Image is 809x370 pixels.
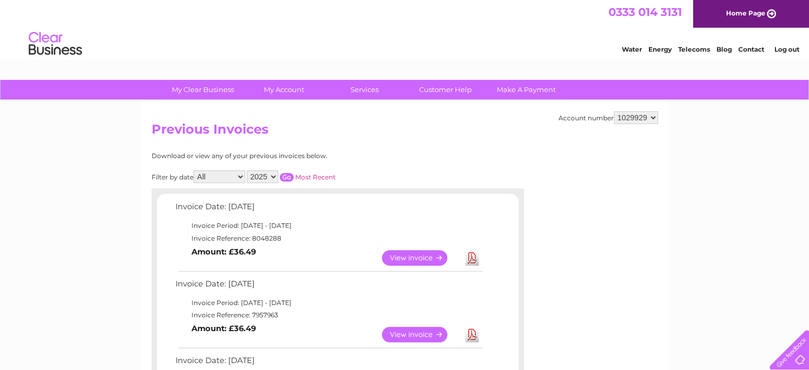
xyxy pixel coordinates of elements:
[173,277,484,297] td: Invoice Date: [DATE]
[678,45,710,53] a: Telecoms
[608,5,682,19] a: 0333 014 3131
[152,170,431,183] div: Filter by date
[465,327,479,342] a: Download
[482,80,570,100] a: Make A Payment
[321,80,408,100] a: Services
[240,80,328,100] a: My Account
[465,250,479,266] a: Download
[173,232,484,245] td: Invoice Reference: 8048288
[191,324,256,333] b: Amount: £36.49
[295,173,336,181] a: Most Recent
[173,200,484,219] td: Invoice Date: [DATE]
[173,219,484,232] td: Invoice Period: [DATE] - [DATE]
[738,45,764,53] a: Contact
[173,309,484,322] td: Invoice Reference: 7957963
[154,6,656,52] div: Clear Business is a trading name of Verastar Limited (registered in [GEOGRAPHIC_DATA] No. 3667643...
[152,152,431,160] div: Download or view any of your previous invoices below.
[716,45,732,53] a: Blog
[558,111,658,124] div: Account number
[382,327,460,342] a: View
[191,247,256,257] b: Amount: £36.49
[382,250,460,266] a: View
[152,122,658,142] h2: Previous Invoices
[648,45,672,53] a: Energy
[159,80,247,100] a: My Clear Business
[622,45,642,53] a: Water
[173,297,484,309] td: Invoice Period: [DATE] - [DATE]
[28,28,82,60] img: logo.png
[774,45,799,53] a: Log out
[402,80,489,100] a: Customer Help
